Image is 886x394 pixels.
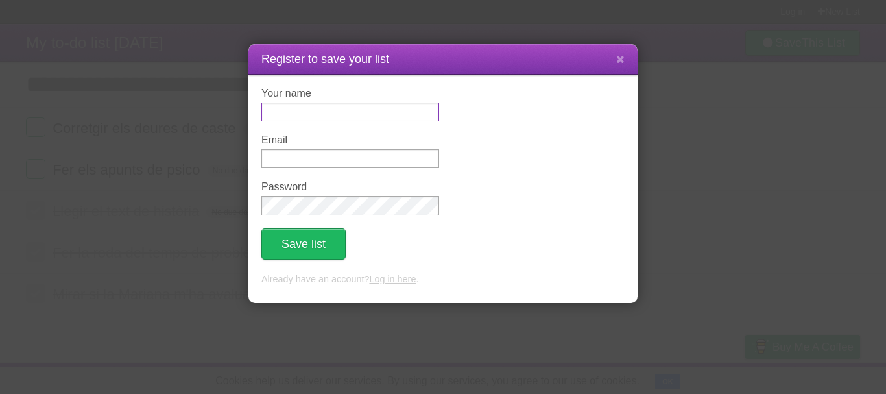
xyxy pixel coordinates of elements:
p: Already have an account? . [261,273,625,287]
button: Save list [261,228,346,260]
label: Email [261,134,439,146]
label: Your name [261,88,439,99]
h1: Register to save your list [261,51,625,68]
label: Password [261,181,439,193]
a: Log in here [369,274,416,284]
